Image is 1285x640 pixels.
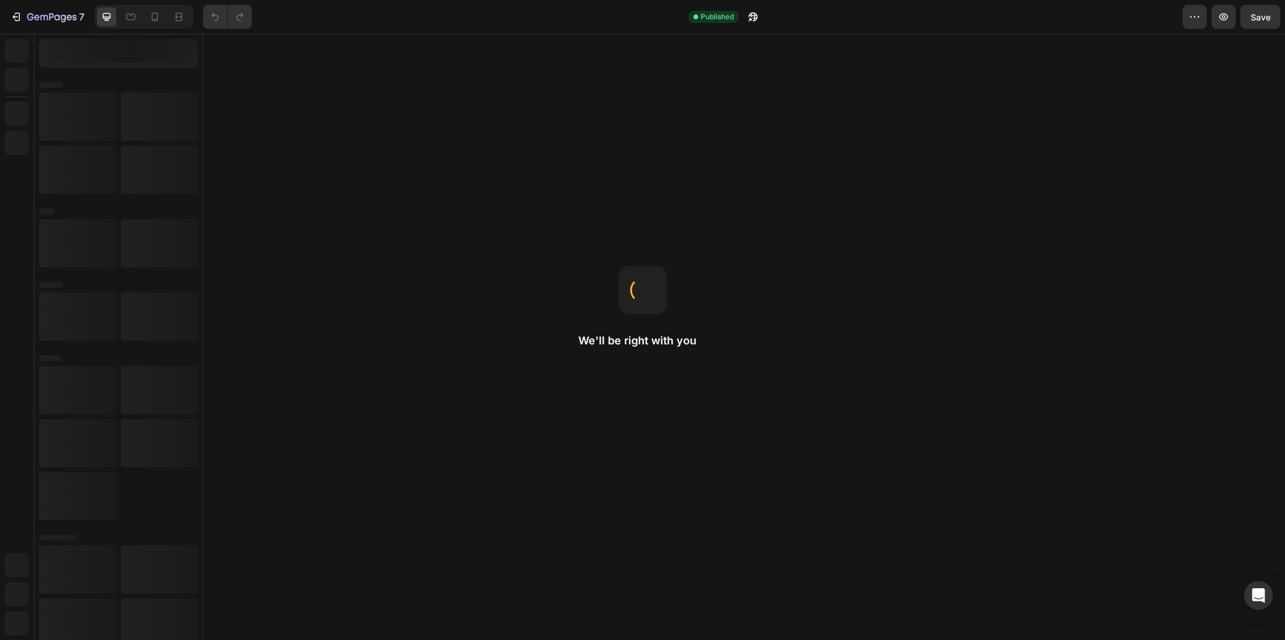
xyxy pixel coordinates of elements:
[1244,581,1273,610] div: Open Intercom Messenger
[203,5,252,29] div: Undo/Redo
[79,10,84,24] p: 7
[1251,12,1271,22] span: Save
[578,334,707,348] h2: We'll be right with you
[1240,5,1280,29] button: Save
[701,11,734,22] span: Published
[5,5,90,29] button: 7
